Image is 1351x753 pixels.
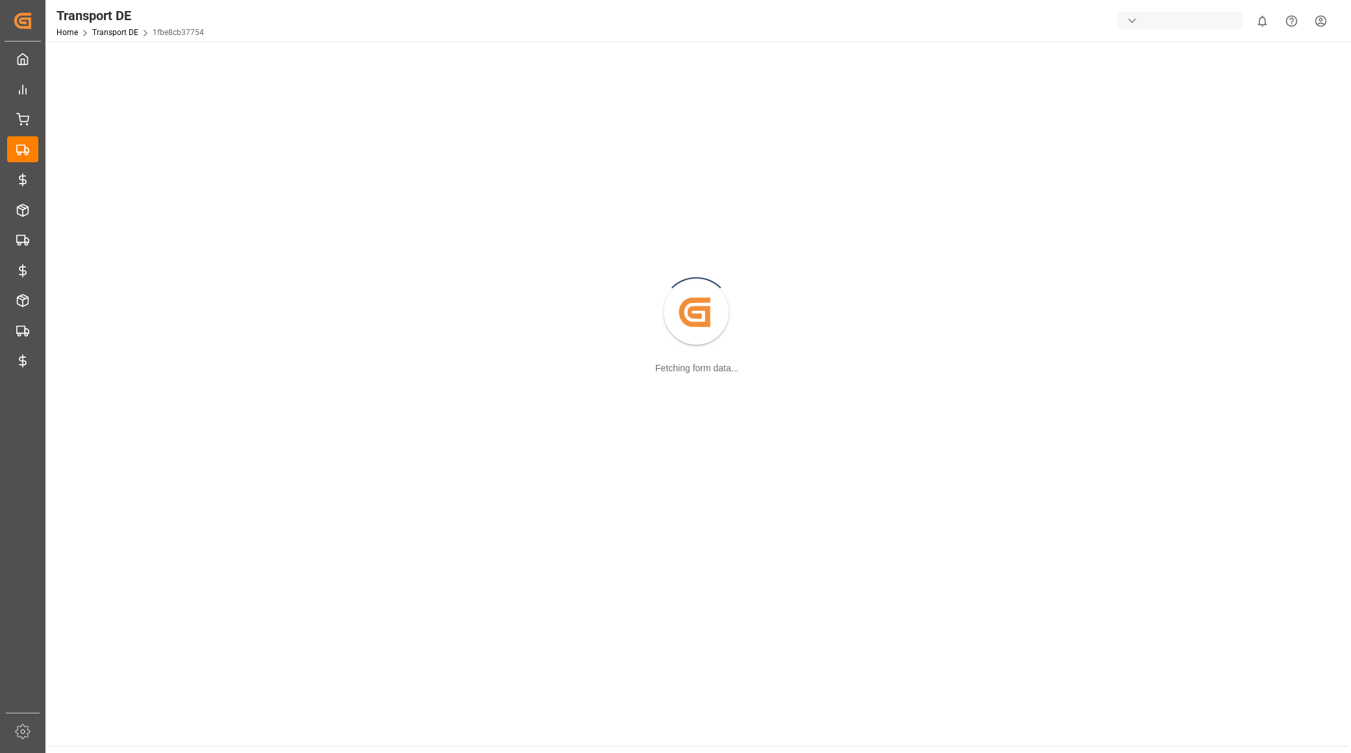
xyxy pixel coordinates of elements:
[92,28,138,37] a: Transport DE
[57,28,78,37] a: Home
[1248,6,1277,36] button: show 0 new notifications
[655,362,739,375] div: Fetching form data...
[1277,6,1306,36] button: Help Center
[57,6,204,25] div: Transport DE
